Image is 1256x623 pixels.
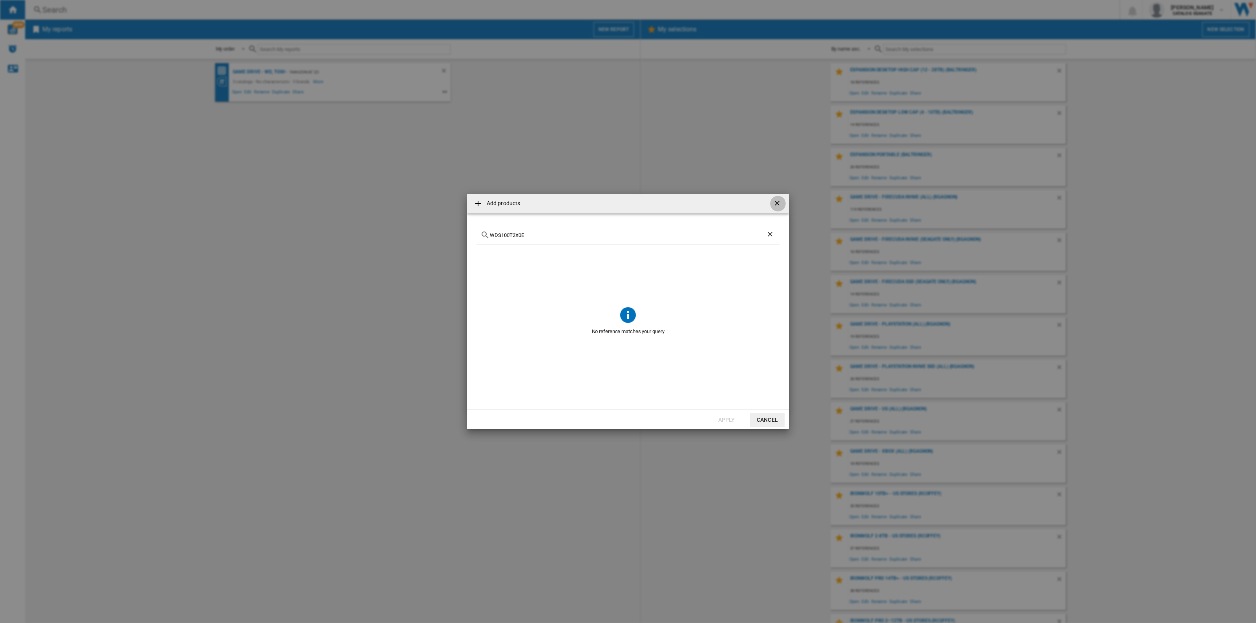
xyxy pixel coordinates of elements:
[750,413,785,427] button: Cancel
[766,230,776,240] ng-md-icon: Clear search
[476,324,780,339] span: No reference matches your query
[770,196,786,211] button: getI18NText('BUTTONS.CLOSE_DIALOG')
[490,232,766,238] input: Search for a product
[773,199,783,209] ng-md-icon: getI18NText('BUTTONS.CLOSE_DIALOG')
[483,200,520,208] h4: Add products
[709,413,744,427] button: Apply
